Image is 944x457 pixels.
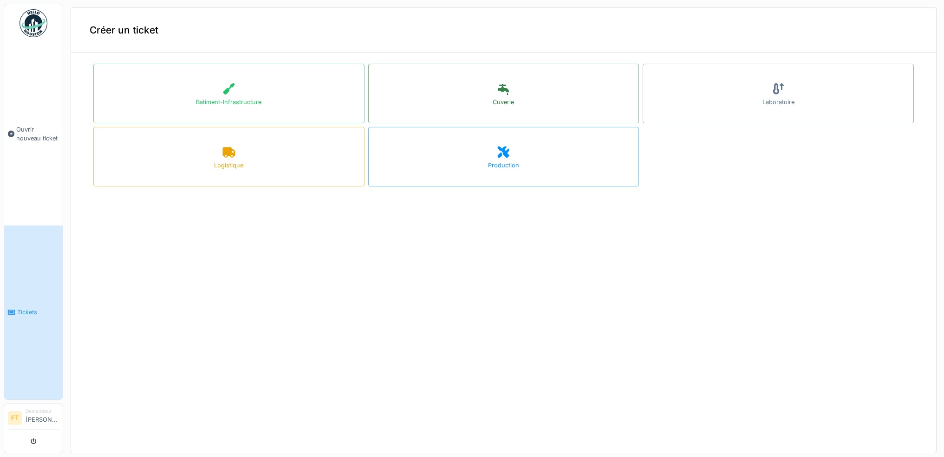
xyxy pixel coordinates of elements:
div: Créer un ticket [71,8,936,53]
div: Production [488,161,519,170]
span: Ouvrir nouveau ticket [16,125,59,143]
a: Tickets [4,225,63,400]
img: Badge_color-CXgf-gQk.svg [20,9,47,37]
li: FT [8,411,22,425]
a: FT Demandeur[PERSON_NAME] [8,408,59,430]
div: Logistique [214,161,243,170]
li: [PERSON_NAME] [26,408,59,428]
div: Demandeur [26,408,59,415]
a: Ouvrir nouveau ticket [4,42,63,225]
div: Laboratoire [762,98,794,106]
div: Cuverie [493,98,514,106]
span: Tickets [17,308,59,317]
div: Batiment-Infrastructure [196,98,261,106]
